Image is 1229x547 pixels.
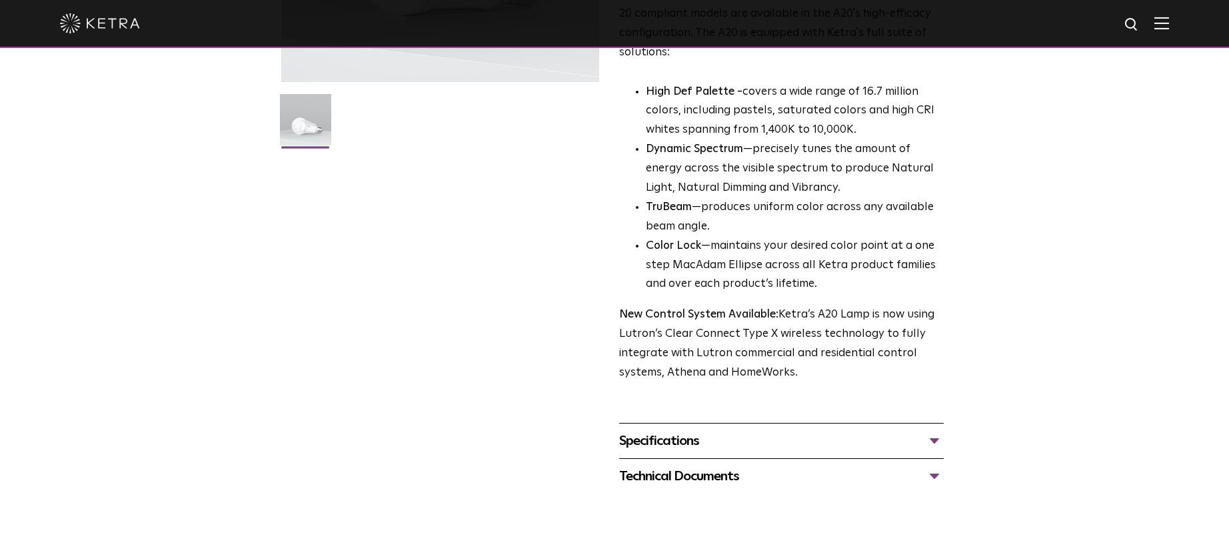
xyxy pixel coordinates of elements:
[646,83,944,141] p: covers a wide range of 16.7 million colors, including pastels, saturated colors and high CRI whit...
[646,140,944,198] li: —precisely tunes the amount of energy across the visible spectrum to produce Natural Light, Natur...
[1124,17,1140,33] img: search icon
[646,201,692,213] strong: TruBeam
[619,430,944,452] div: Specifications
[646,198,944,237] li: —produces uniform color across any available beam angle.
[1154,17,1169,29] img: Hamburger%20Nav.svg
[646,240,701,251] strong: Color Lock
[646,237,944,295] li: —maintains your desired color point at a one step MacAdam Ellipse across all Ketra product famili...
[646,86,742,97] strong: High Def Palette -
[646,143,743,155] strong: Dynamic Spectrum
[619,466,944,487] div: Technical Documents
[619,306,944,383] p: Ketra’s A20 Lamp is now using Lutron’s Clear Connect Type X wireless technology to fully integrat...
[619,309,778,320] strong: New Control System Available:
[280,94,331,155] img: A20-Lamp-2021-Web-Square
[60,13,140,33] img: ketra-logo-2019-white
